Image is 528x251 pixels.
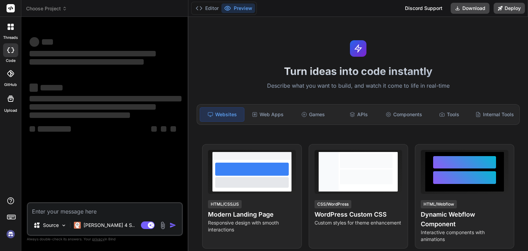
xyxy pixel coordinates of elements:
p: Interactive components with animations [421,229,508,243]
h1: Turn ideas into code instantly [192,65,524,77]
span: ‌ [41,85,63,90]
div: Web Apps [246,107,290,122]
div: HTML/Webflow [421,200,457,208]
p: Describe what you want to build, and watch it come to life in real-time [192,81,524,90]
button: Download [451,3,489,14]
h4: WordPress Custom CSS [315,210,402,219]
p: Always double-check its answers. Your in Bind [27,236,183,242]
button: Preview [221,3,255,13]
span: ‌ [151,126,157,132]
p: Responsive design with smooth interactions [208,219,296,233]
div: APIs [337,107,381,122]
img: signin [5,228,16,240]
span: ‌ [30,51,156,56]
img: Pick Models [61,222,67,228]
img: icon [169,222,176,229]
div: Games [291,107,335,122]
label: Upload [4,108,17,113]
p: Source [43,222,59,229]
div: HTML/CSS/JS [208,200,242,208]
span: ‌ [30,104,156,110]
div: CSS/WordPress [315,200,351,208]
div: Internal Tools [473,107,517,122]
span: ‌ [30,37,39,47]
span: privacy [92,237,104,241]
span: ‌ [170,126,176,132]
span: ‌ [38,126,71,132]
span: ‌ [30,112,130,118]
div: Websites [200,107,244,122]
label: code [6,58,15,64]
span: ‌ [30,59,144,65]
h4: Modern Landing Page [208,210,296,219]
p: Custom styles for theme enhancement [315,219,402,226]
img: attachment [159,221,167,229]
button: Deploy [494,3,525,14]
label: GitHub [4,82,17,88]
span: ‌ [30,96,181,101]
img: Claude 4 Sonnet [74,222,81,229]
span: ‌ [42,39,53,45]
span: ‌ [161,126,166,132]
span: ‌ [30,84,38,92]
p: [PERSON_NAME] 4 S.. [84,222,135,229]
span: Choose Project [26,5,67,12]
div: Tools [427,107,471,122]
h4: Dynamic Webflow Component [421,210,508,229]
div: Discord Support [401,3,447,14]
span: ‌ [30,126,35,132]
button: Editor [193,3,221,13]
label: threads [3,35,18,41]
div: Components [382,107,426,122]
